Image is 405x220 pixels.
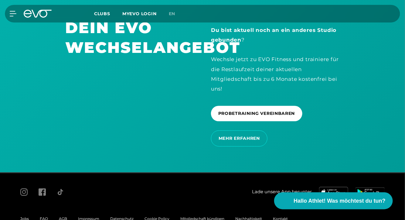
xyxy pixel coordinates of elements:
[294,197,386,205] span: Hallo Athlet! Was möchtest du tun?
[356,187,385,196] img: evofitness app
[252,188,312,195] span: Lade unsere App herunter
[65,18,194,57] h1: DEIN EVO WECHSELANGEBOT
[94,11,122,16] a: Clubs
[274,192,393,209] button: Hallo Athlet! Was möchtest du tun?
[319,187,348,197] img: evofitness app
[219,135,260,142] span: MEHR ERFAHREN
[211,25,340,94] div: ? Wechsle jetzt zu EVO Fitness und trainiere für die Restlaufzeit deiner aktuellen Mitgliedschaft...
[94,11,110,16] span: Clubs
[211,126,270,151] a: MEHR ERFAHREN
[218,110,295,117] span: PROBETRAINING VEREINBAREN
[122,11,157,16] a: MYEVO LOGIN
[169,10,183,17] a: en
[211,101,305,126] a: PROBETRAINING VEREINBAREN
[169,11,175,16] span: en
